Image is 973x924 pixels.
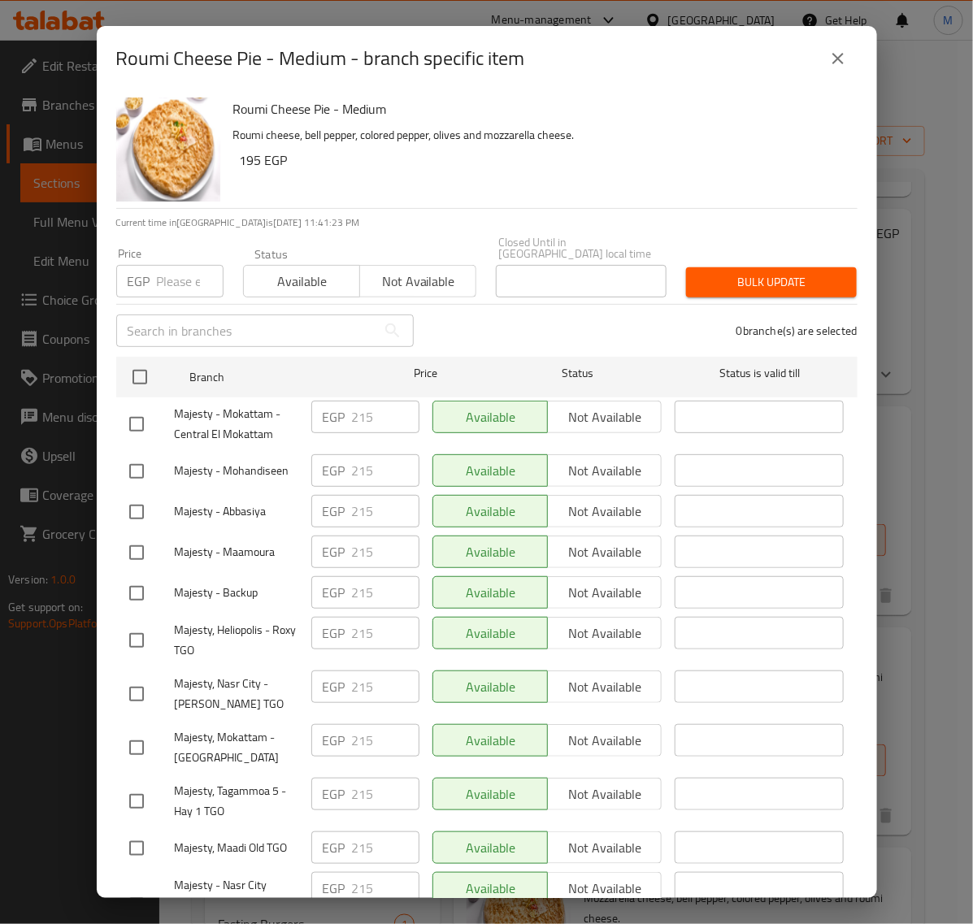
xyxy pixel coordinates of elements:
[352,778,419,810] input: Please enter price
[367,270,470,293] span: Not available
[243,265,360,297] button: Available
[175,501,298,522] span: Majesty - Abbasiya
[175,781,298,822] span: Majesty, Tagammoa 5 - Hay 1 TGO
[352,401,419,433] input: Please enter price
[675,363,844,384] span: Status is valid till
[175,542,298,562] span: Majesty - Maamoura
[323,623,345,643] p: EGP
[175,727,298,768] span: Majesty, Mokattam - [GEOGRAPHIC_DATA]
[175,404,298,445] span: Majesty - Mokattam - Central El Mokattam
[352,831,419,864] input: Please enter price
[736,323,858,339] p: 0 branche(s) are selected
[240,149,845,171] h6: 195 EGP
[250,270,354,293] span: Available
[233,98,845,120] h6: Roumi Cheese Pie - Medium
[116,315,376,347] input: Search in branches
[323,677,345,696] p: EGP
[175,461,298,481] span: Majesty - Mohandiseen
[323,838,345,857] p: EGP
[128,271,150,291] p: EGP
[352,617,419,649] input: Please enter price
[175,838,298,858] span: Majesty, Maadi Old TGO
[323,407,345,427] p: EGP
[352,670,419,703] input: Please enter price
[157,265,224,297] input: Please enter price
[352,576,419,609] input: Please enter price
[686,267,857,297] button: Bulk update
[323,461,345,480] p: EGP
[359,265,476,297] button: Not available
[371,363,480,384] span: Price
[352,495,419,527] input: Please enter price
[352,724,419,757] input: Please enter price
[323,542,345,562] p: EGP
[699,272,844,293] span: Bulk update
[116,98,220,202] img: Roumi Cheese Pie - Medium
[116,215,858,230] p: Current time in [GEOGRAPHIC_DATA] is [DATE] 11:41:23 PM
[175,620,298,661] span: Majesty, Heliopolis - Roxy TGO
[323,583,345,602] p: EGP
[189,367,358,388] span: Branch
[323,878,345,898] p: EGP
[323,731,345,750] p: EGP
[323,784,345,804] p: EGP
[175,674,298,714] span: Majesty, Nasr City - [PERSON_NAME] TGO
[323,501,345,521] p: EGP
[175,583,298,603] span: Majesty - Backup
[352,454,419,487] input: Please enter price
[352,536,419,568] input: Please enter price
[116,46,525,72] h2: Roumi Cheese Pie - Medium - branch specific item
[493,363,662,384] span: Status
[233,125,845,145] p: Roumi cheese, bell pepper, colored pepper, olives and mozzarella cheese.
[819,39,858,78] button: close
[352,872,419,904] input: Please enter price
